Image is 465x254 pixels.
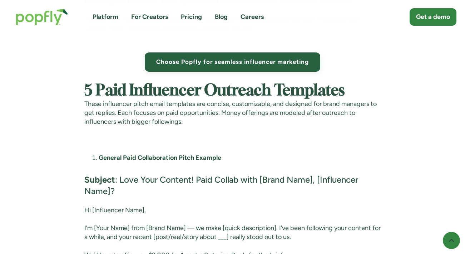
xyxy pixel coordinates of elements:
[84,136,381,144] p: ‍
[99,154,221,162] strong: General Paid Collaboration Pitch Example
[84,174,115,185] strong: Subject
[181,12,202,21] a: Pricing
[84,100,381,127] p: These influencer pitch email templates are concise, customizable, and designed for brand managers...
[84,174,381,197] h4: : Love Your Content! Paid Collab with [Brand Name], [Influencer Name]?
[410,8,456,26] a: Get a demo
[241,12,264,21] a: Careers
[84,224,381,242] p: I’m [Your Name] from [Brand Name] — we make [quick description]. I’ve been following your content...
[93,12,118,21] a: Platform
[416,12,450,21] div: Get a demo
[84,206,381,215] p: Hi [Influencer Name],
[9,1,75,32] a: home
[215,12,228,21] a: Blog
[131,12,168,21] a: For Creators
[145,52,320,71] a: Choose Popfly for seamless influencer marketing
[84,83,345,98] strong: 5 Paid Influencer Outreach Templates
